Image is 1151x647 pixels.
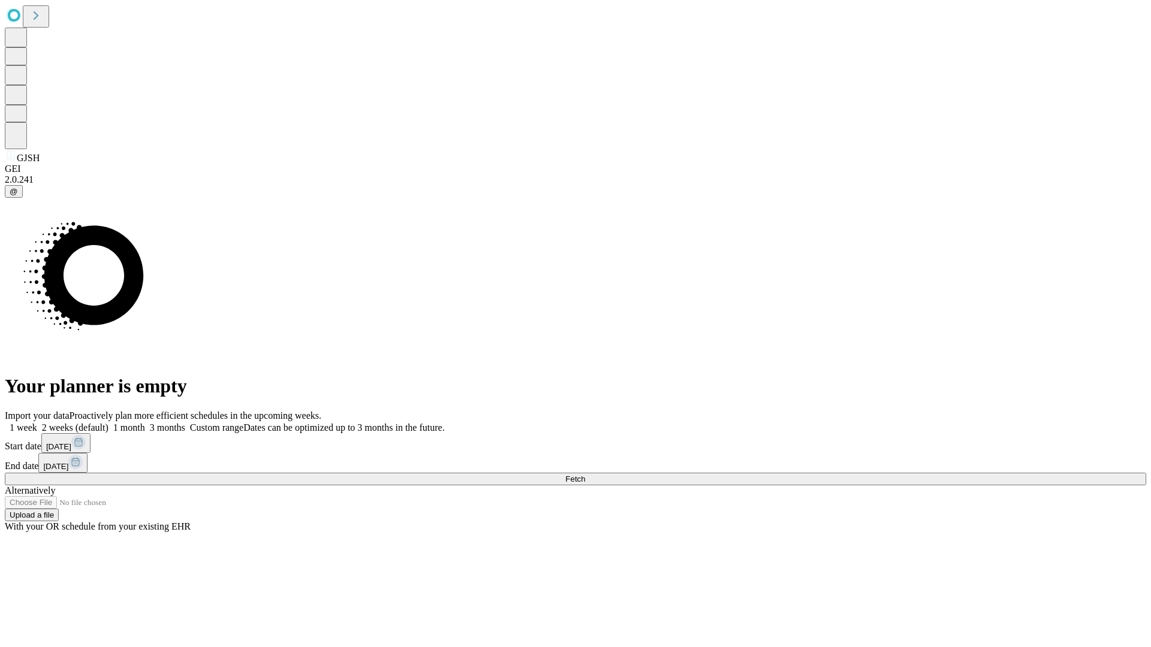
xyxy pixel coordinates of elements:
button: [DATE] [41,433,91,453]
span: 1 week [10,422,37,433]
div: 2.0.241 [5,174,1146,185]
div: GEI [5,164,1146,174]
button: [DATE] [38,453,88,473]
button: Fetch [5,473,1146,485]
span: Custom range [190,422,243,433]
button: @ [5,185,23,198]
span: 1 month [113,422,145,433]
span: GJSH [17,153,40,163]
span: With your OR schedule from your existing EHR [5,521,191,531]
div: End date [5,453,1146,473]
span: Dates can be optimized up to 3 months in the future. [243,422,444,433]
div: Start date [5,433,1146,453]
span: [DATE] [46,442,71,451]
span: Alternatively [5,485,55,495]
span: Proactively plan more efficient schedules in the upcoming weeks. [70,410,321,421]
button: Upload a file [5,509,59,521]
h1: Your planner is empty [5,375,1146,397]
span: @ [10,187,18,196]
span: [DATE] [43,462,68,471]
span: Import your data [5,410,70,421]
span: Fetch [565,474,585,483]
span: 2 weeks (default) [42,422,109,433]
span: 3 months [150,422,185,433]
